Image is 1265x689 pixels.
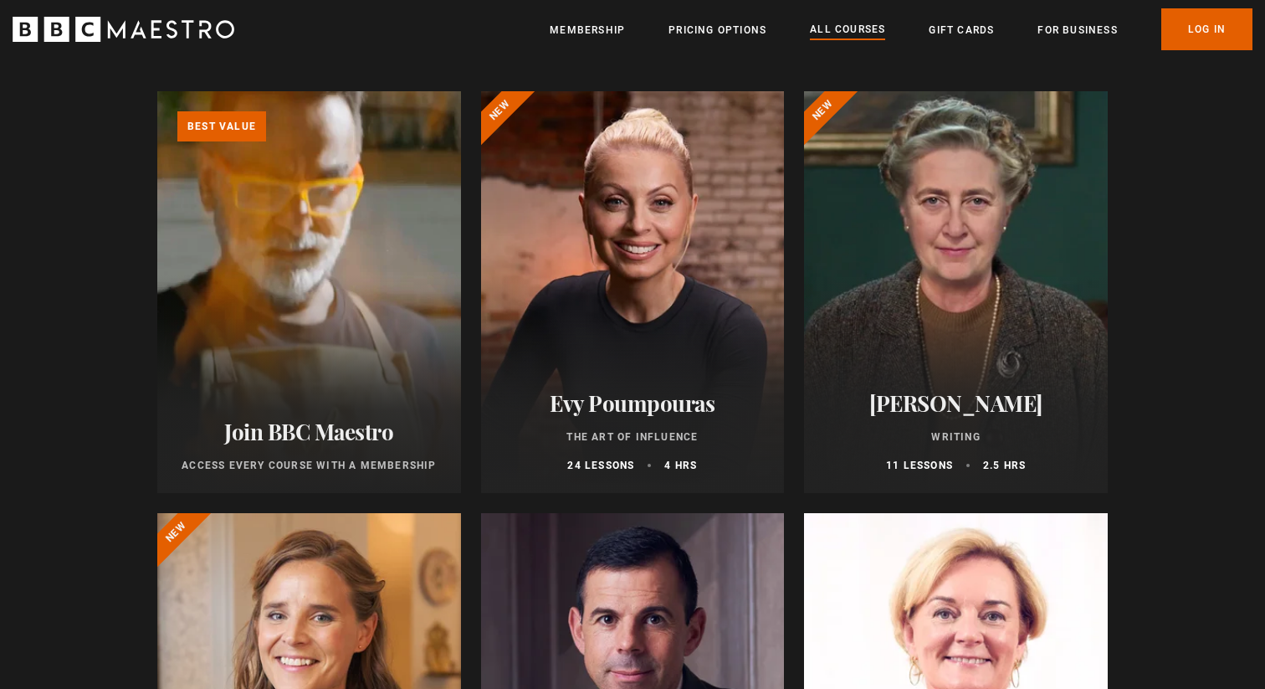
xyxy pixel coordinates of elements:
[567,458,634,473] p: 24 lessons
[177,111,266,141] p: Best value
[550,22,625,39] a: Membership
[929,22,994,39] a: Gift Cards
[886,458,953,473] p: 11 lessons
[550,8,1252,50] nav: Primary
[1037,22,1117,39] a: For business
[983,458,1026,473] p: 2.5 hrs
[501,390,765,416] h2: Evy Poumpouras
[824,390,1088,416] h2: [PERSON_NAME]
[804,91,1108,493] a: [PERSON_NAME] Writing 11 lessons 2.5 hrs New
[481,91,785,493] a: Evy Poumpouras The Art of Influence 24 lessons 4 hrs New
[664,458,697,473] p: 4 hrs
[1161,8,1252,50] a: Log In
[501,429,765,445] p: The Art of Influence
[824,429,1088,445] p: Writing
[668,22,766,39] a: Pricing Options
[13,17,234,42] svg: BBC Maestro
[810,21,885,39] a: All Courses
